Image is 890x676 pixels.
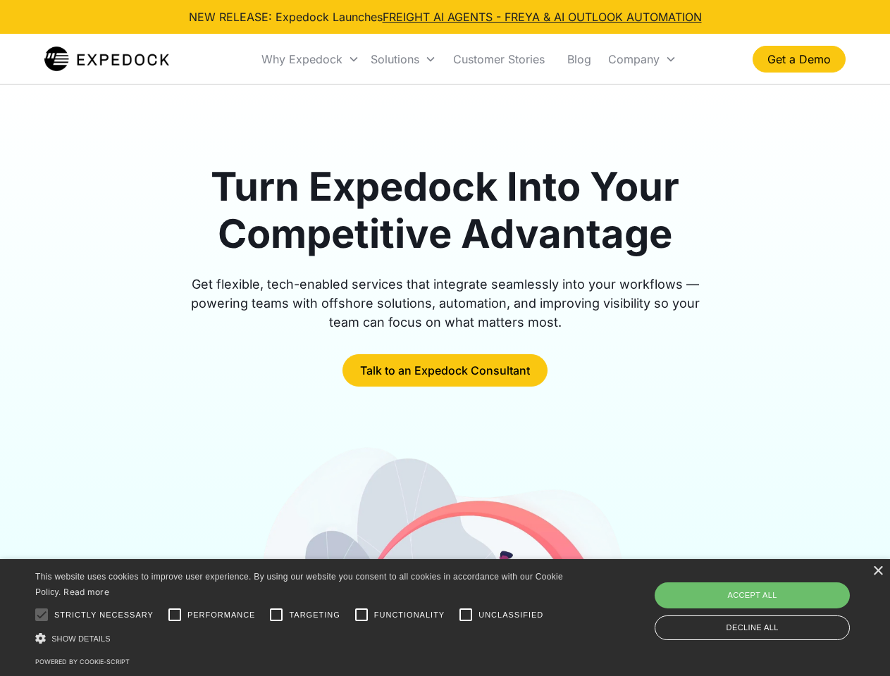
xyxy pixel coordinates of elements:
[175,275,716,332] div: Get flexible, tech-enabled services that integrate seamlessly into your workflows — powering team...
[365,35,442,83] div: Solutions
[261,52,342,66] div: Why Expedock
[44,45,169,73] a: home
[383,10,702,24] a: FREIGHT AI AGENTS - FREYA & AI OUTLOOK AUTOMATION
[256,35,365,83] div: Why Expedock
[371,52,419,66] div: Solutions
[342,354,548,387] a: Talk to an Expedock Consultant
[63,587,109,597] a: Read more
[478,609,543,621] span: Unclassified
[54,609,154,621] span: Strictly necessary
[35,631,568,646] div: Show details
[602,35,682,83] div: Company
[608,52,660,66] div: Company
[289,609,340,621] span: Targeting
[35,658,130,665] a: Powered by cookie-script
[187,609,256,621] span: Performance
[374,609,445,621] span: Functionality
[655,524,890,676] iframe: Chat Widget
[35,572,563,598] span: This website uses cookies to improve user experience. By using our website you consent to all coo...
[175,163,716,258] h1: Turn Expedock Into Your Competitive Advantage
[44,45,169,73] img: Expedock Logo
[753,46,846,73] a: Get a Demo
[189,8,702,25] div: NEW RELEASE: Expedock Launches
[442,35,556,83] a: Customer Stories
[556,35,602,83] a: Blog
[51,634,111,643] span: Show details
